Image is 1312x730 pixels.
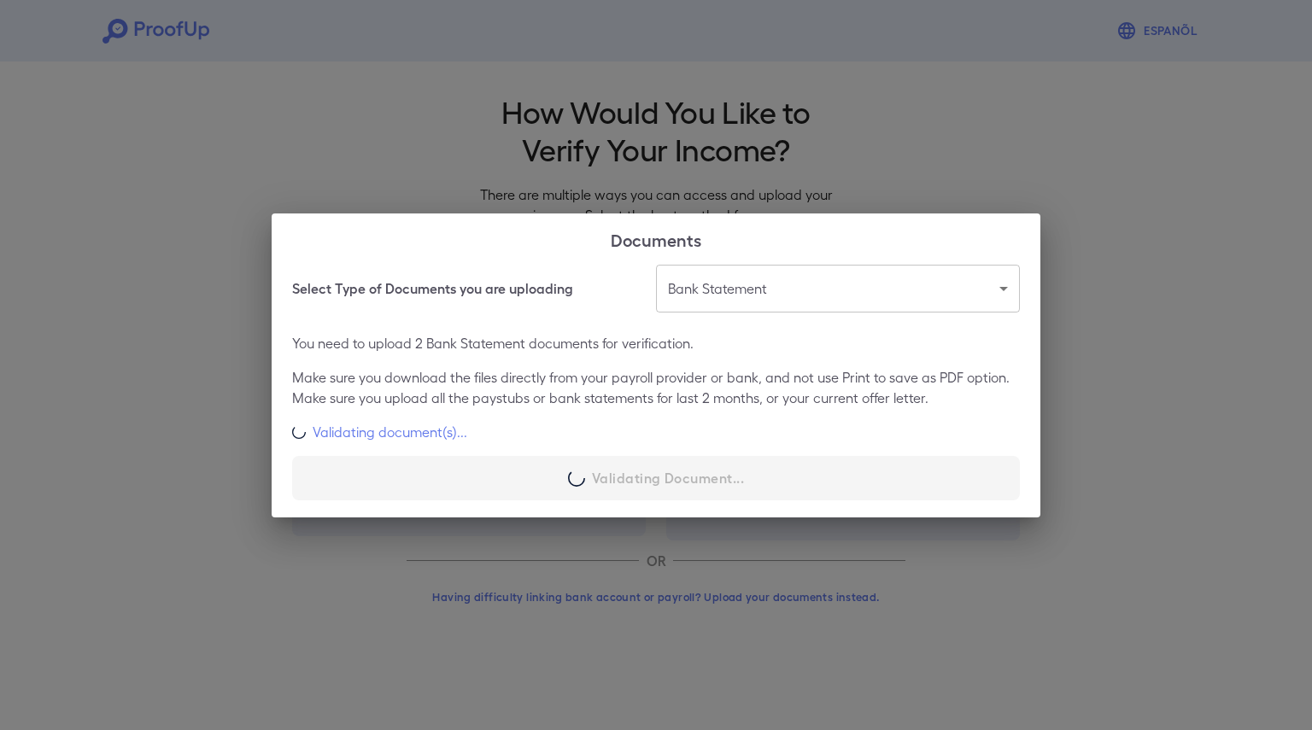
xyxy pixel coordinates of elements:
p: Make sure you download the files directly from your payroll provider or bank, and not use Print t... [292,367,1020,408]
h6: Select Type of Documents you are uploading [292,278,573,299]
p: Validating document(s)... [313,422,467,442]
p: You need to upload 2 Bank Statement documents for verification. [292,333,1020,353]
h2: Documents [272,213,1040,265]
div: Bank Statement [656,265,1020,312]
